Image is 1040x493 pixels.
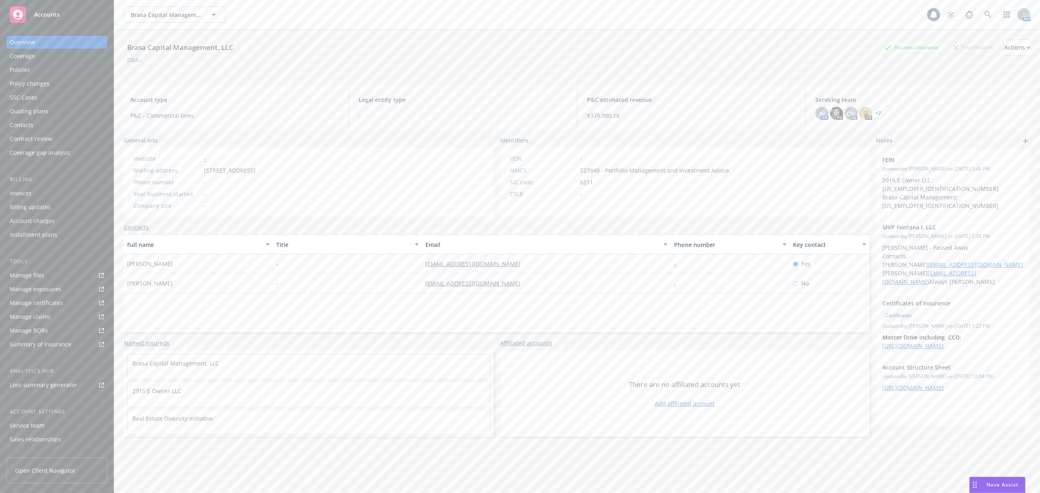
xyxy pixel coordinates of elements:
[124,235,273,254] button: Full name
[942,6,959,23] a: Stop snowing
[134,178,201,186] div: Phone number
[132,387,181,395] a: 2915 E Owner LLC
[815,95,1024,104] span: Servicing team
[10,338,71,351] div: Summary of insurance
[10,324,48,337] div: Manage BORs
[10,296,63,309] div: Manage certificates
[131,11,201,19] span: Brasa Capital Management, LLC
[6,91,107,104] a: SSC Cases
[15,466,76,475] span: Open Client Navigator
[204,166,256,175] span: [STREET_ADDRESS]
[6,283,107,296] a: Manage exposures
[882,342,944,350] a: [URL][DOMAIN_NAME]
[882,165,1024,173] span: Updated by [PERSON_NAME] on [DATE] 2:46 PM
[10,36,35,49] div: Overview
[6,132,107,145] a: Contract review
[359,111,567,120] span: -
[6,175,107,184] div: Billing
[969,477,1025,493] button: Nova Assist
[34,11,60,18] span: Accounts
[980,6,996,23] a: Search
[204,178,206,186] span: -
[587,111,795,120] span: $370,980.18
[6,447,107,460] a: Related accounts
[10,310,51,323] div: Manage claims
[6,146,107,159] a: Coverage gap analysis
[587,95,795,104] span: P&C estimated revenue
[949,42,998,52] div: Total Rewards
[6,3,107,26] a: Accounts
[674,260,682,268] a: -
[830,107,843,120] img: photo
[875,111,881,116] a: +7
[130,111,339,120] span: P&C - Commercial lines
[876,149,1030,216] div: FEINUpdatedby [PERSON_NAME] on [DATE] 2:46 PM2915 E Owner LLC: [US_EMPLOYER_IDENTIFICATION_NUMBER...
[6,119,107,132] a: Contacts
[580,166,729,175] span: 523940 - Portfolio Management and Investment Advice
[6,367,107,375] div: Analytics hub
[6,201,107,214] a: Billing updates
[961,6,977,23] a: Report a Bug
[801,259,810,268] span: Yes
[999,6,1015,23] a: Switch app
[10,119,33,132] div: Contacts
[510,190,577,198] div: CSLB
[1004,40,1030,55] div: Actions
[10,146,70,159] div: Coverage gap analysis
[510,166,577,175] div: NAICS
[425,279,527,287] a: [EMAIL_ADDRESS][DOMAIN_NAME]
[928,261,1023,268] a: [EMAIL_ADDRESS][DOMAIN_NAME]
[10,269,44,282] div: Manage files
[10,214,55,227] div: Account charges
[134,201,201,210] div: Company size
[124,339,169,347] a: Named insureds
[6,378,107,391] a: Loss summary generator
[876,292,1030,357] div: Certificates of InsuranceCertificatesUpdatedby [PERSON_NAME] on [DATE] 1:27 PMMaster Drive includ...
[793,240,857,249] div: Key contact
[425,260,527,268] a: [EMAIL_ADDRESS][DOMAIN_NAME]
[882,333,961,341] strong: Master Drive including CCD:
[876,216,1030,292] div: MVP Fontana I, LLCUpdatedby [PERSON_NAME] on [DATE] 1:58 PM[PERSON_NAME] - Passed Away Contacts: ...
[6,324,107,337] a: Manage BORs
[134,166,201,175] div: Mailing address
[580,154,582,163] span: -
[1004,39,1030,56] button: Actions
[6,419,107,432] a: Service team
[580,178,593,186] span: 6211
[1020,136,1030,146] a: add
[10,50,35,63] div: Coverage
[422,235,671,254] button: Email
[876,136,893,146] span: Notes
[124,136,158,145] span: General info
[6,310,107,323] a: Manage claims
[510,178,577,186] div: SIC code
[124,6,225,23] button: Brasa Capital Management, LLC
[6,105,107,118] a: Quoting plans
[10,105,48,118] div: Quoting plans
[500,339,552,347] a: Affiliated accounts
[6,36,107,49] a: Overview
[6,408,107,416] div: Account settings
[10,447,56,460] div: Related accounts
[276,259,278,268] span: -
[276,279,278,288] span: -
[204,155,206,162] a: -
[6,63,107,76] a: Policies
[500,136,529,145] span: Identifiers
[882,233,1024,240] span: Updated by [PERSON_NAME] on [DATE] 1:58 PM
[10,378,77,391] div: Loss summary generator
[859,107,872,120] img: photo
[204,201,206,210] span: -
[359,95,567,104] span: Legal entity type
[124,42,236,53] div: Brasa Capital Management, LLC
[882,373,1024,380] span: Updated by [PERSON_NAME] on [DATE] 12:04 PM
[127,279,173,288] span: [PERSON_NAME]
[880,42,943,52] div: Business Insurance
[6,50,107,63] a: Coverage
[10,201,51,214] div: Billing updates
[273,235,422,254] button: Title
[6,187,107,200] a: Invoices
[876,357,1030,398] div: Account Structure SheetUpdatedby [PERSON_NAME] on [DATE] 12:04 PM[URL][DOMAIN_NAME]
[801,279,809,288] span: No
